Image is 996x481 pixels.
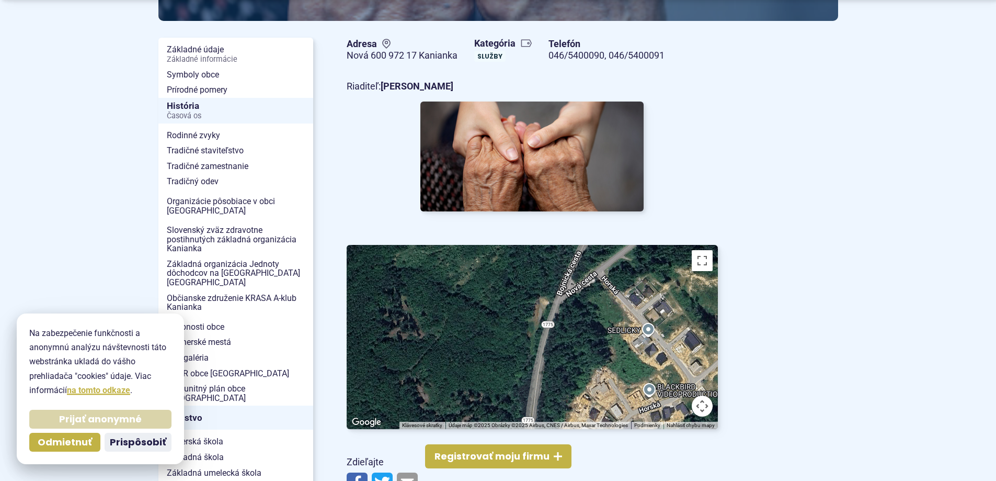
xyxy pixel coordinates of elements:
a: HistóriaČasová os [158,98,313,124]
a: na tomto odkaze [67,385,130,395]
span: Odmietnuť [38,437,92,449]
span: Tradičné zamestnanie [167,159,305,174]
a: Základné údajeZákladné informácie [158,42,313,66]
a: Tradičné staviteľstvo [158,143,313,159]
figcaption: Nová 600 972 17 Kanianka [347,50,457,62]
span: Rodinné zvyky [167,128,305,143]
a: PHSR obce [GEOGRAPHIC_DATA] [158,366,313,382]
span: Časová os [167,112,305,120]
span: Fotogaléria [167,350,305,366]
a: Služby [474,51,506,62]
span: Školstvo [167,410,305,426]
button: Prijať anonymné [29,410,171,429]
a: Osobnosti obce [158,319,313,335]
span: Údaje máp ©2025 Obrázky ©2025 Airbus, CNES / Airbus, Maxar Technologies [449,422,628,428]
a: Partnerské mestá [158,334,313,350]
span: PHSR obce [GEOGRAPHIC_DATA] [167,366,305,382]
a: Fotogaléria [158,350,313,366]
span: Materská škola [167,434,305,450]
p: Zdieľajte [347,454,718,471]
button: Registrovať moju firmu [425,444,571,468]
a: Základná škola [158,450,313,465]
span: Symboly obce [167,67,305,83]
span: Slovenský zväz zdravotne postihnutých základná organizácia Kanianka [167,222,305,256]
img: Foto služby [420,102,644,211]
span: Komunitný plán obce [GEOGRAPHIC_DATA] [167,381,305,406]
a: Komunitný plán obce [GEOGRAPHIC_DATA] [158,381,313,406]
span: Prispôsobiť [110,437,166,449]
a: Základná umelecká škola [158,465,313,481]
strong: [PERSON_NAME] [381,81,453,92]
button: Klávesové skratky [402,422,442,429]
a: Občianske združenie KRASA A-klub Kanianka [158,290,313,315]
span: Občianske združenie KRASA A-klub Kanianka [167,290,305,315]
a: Podmienky (otvorí sa na novej karte) [634,422,660,428]
p: Riaditeľ: [347,79,718,95]
a: Symboly obce [158,67,313,83]
span: História [167,98,305,124]
span: Základné údaje [167,42,305,66]
span: Osobnosti obce [167,319,305,335]
span: Základné informácie [167,55,305,64]
span: Kategória [474,38,532,50]
span: Základná organizácia Jednoty dôchodcov na [GEOGRAPHIC_DATA] [GEOGRAPHIC_DATA] [167,256,305,290]
span: Tradičné staviteľstvo [167,143,305,159]
span: Základná umelecká škola [167,465,305,481]
a: Základná organizácia Jednoty dôchodcov na [GEOGRAPHIC_DATA] [GEOGRAPHIC_DATA] [158,256,313,290]
button: Prispôsobiť [105,433,171,452]
a: 046/5400090, 046/5400091 [548,50,665,61]
a: Tradičný odev [158,174,313,189]
span: Tradičný odev [167,174,305,189]
span: Organizácie pôsobiace v obci [GEOGRAPHIC_DATA] [167,194,305,218]
a: Školstvo [158,406,313,430]
a: Organizácie pôsobiace v obci [GEOGRAPHIC_DATA] [158,194,313,218]
span: Partnerské mestá [167,334,305,350]
a: Materská škola [158,434,313,450]
button: Ovládať kameru na mape [692,396,713,417]
button: Prepnúť zobrazenie na celú obrazovku [692,250,713,271]
span: Prijať anonymné [59,413,142,426]
a: Nahlásiť chybu mapy [667,422,715,428]
a: Rodinné zvyky [158,128,313,143]
a: Prírodné pomery [158,82,313,98]
a: Otvoriť túto oblasť v Mapách Google (otvorí nové okno) [349,416,384,429]
a: Slovenský zväz zdravotne postihnutých základná organizácia Kanianka [158,222,313,256]
span: Telefón [548,38,665,50]
p: Na zabezpečenie funkčnosti a anonymnú analýzu návštevnosti táto webstránka ukladá do vášho prehli... [29,326,171,397]
img: Google [349,416,384,429]
span: Adresa [347,38,457,50]
span: Prírodné pomery [167,82,305,98]
span: Základná škola [167,450,305,465]
a: Tradičné zamestnanie [158,159,313,174]
button: Odmietnuť [29,433,100,452]
span: Registrovať moju firmu [434,451,549,463]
